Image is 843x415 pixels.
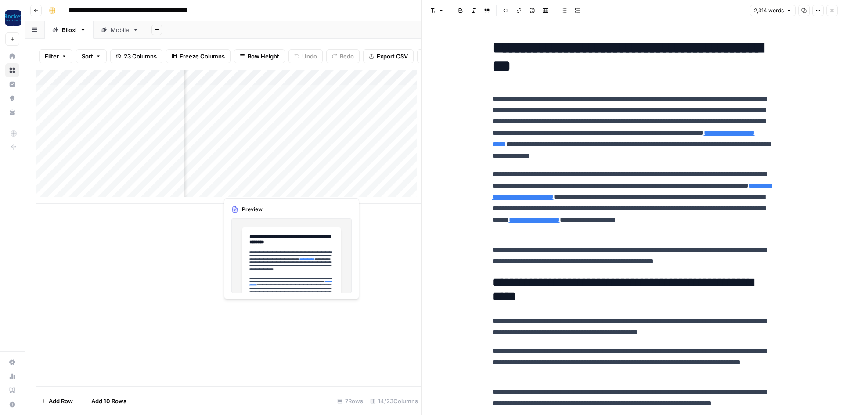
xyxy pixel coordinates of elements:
span: 23 Columns [124,52,157,61]
button: Freeze Columns [166,49,231,63]
button: Undo [288,49,323,63]
span: Filter [45,52,59,61]
a: Insights [5,77,19,91]
a: Your Data [5,105,19,119]
button: Help + Support [5,397,19,411]
button: Filter [39,49,72,63]
span: Sort [82,52,93,61]
span: Add 10 Rows [91,397,126,405]
button: Row Height [234,49,285,63]
a: Learning Hub [5,383,19,397]
span: Add Row [49,397,73,405]
a: Opportunities [5,91,19,105]
a: Mobile [94,21,146,39]
a: Usage [5,369,19,383]
a: Settings [5,355,19,369]
span: Export CSV [377,52,408,61]
span: Undo [302,52,317,61]
div: Biloxi [62,25,76,34]
button: Workspace: Rocket Pilots [5,7,19,29]
img: Rocket Pilots Logo [5,10,21,26]
a: Home [5,49,19,63]
button: Add Row [36,394,78,408]
button: Add 10 Rows [78,394,132,408]
a: Browse [5,63,19,77]
button: 23 Columns [110,49,162,63]
div: 14/23 Columns [367,394,421,408]
div: Mobile [111,25,129,34]
span: 2,314 words [754,7,784,14]
button: Export CSV [363,49,414,63]
button: Sort [76,49,107,63]
span: Redo [340,52,354,61]
button: Redo [326,49,360,63]
span: Freeze Columns [180,52,225,61]
div: 7 Rows [334,394,367,408]
a: Biloxi [45,21,94,39]
button: 2,314 words [750,5,796,16]
span: Row Height [248,52,279,61]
